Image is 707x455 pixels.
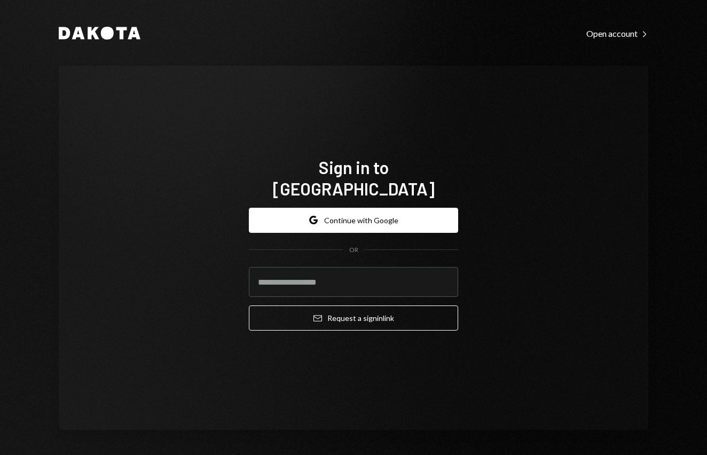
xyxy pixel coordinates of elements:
button: Request a signinlink [249,305,458,331]
div: OR [349,246,358,255]
h1: Sign in to [GEOGRAPHIC_DATA] [249,156,458,199]
button: Continue with Google [249,208,458,233]
a: Open account [586,27,648,39]
div: Open account [586,28,648,39]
